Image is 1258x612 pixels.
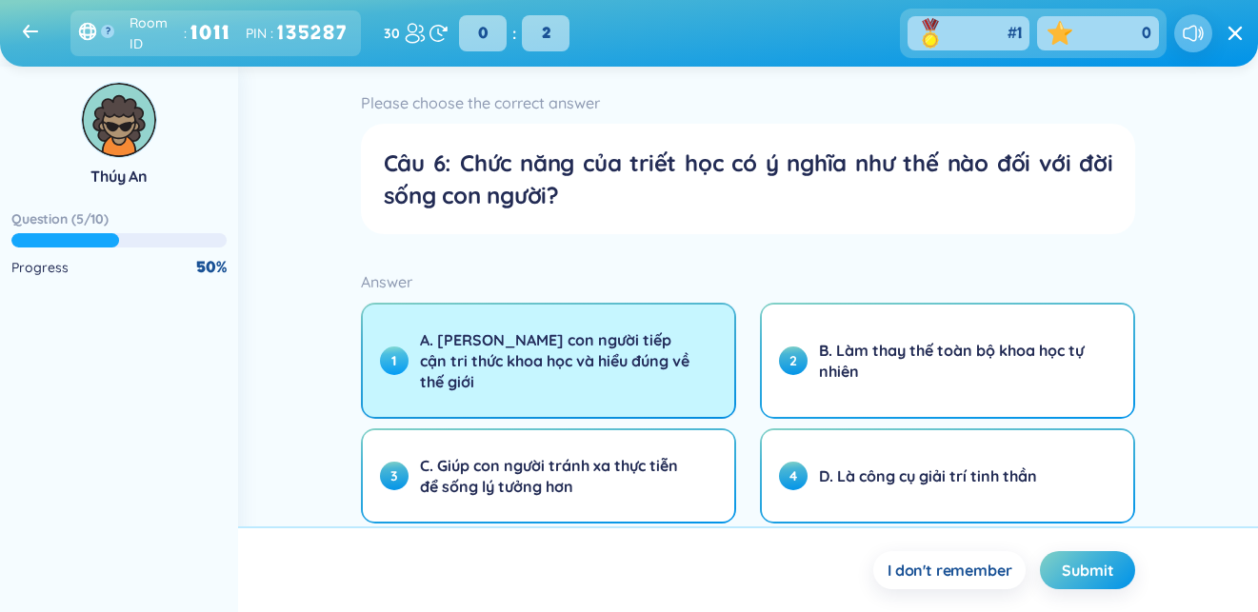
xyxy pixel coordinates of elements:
[779,462,808,490] span: 4
[420,455,690,497] span: C. Giúp con người tránh xa thực tiễn để sống lý tưởng hơn
[363,305,734,417] button: 1A. [PERSON_NAME] con người tiếp cận tri thức khoa học và hiểu đúng về thế giới
[384,147,1113,211] div: Câu 6: Chức năng của triết học có ý nghĩa như thế nào đối với đời sống con người?
[522,15,569,51] span: 2
[459,15,507,51] span: 0
[361,89,1136,116] div: Please choose the correct answer
[1008,23,1022,44] div: #
[246,18,353,48] div: :
[380,346,409,375] span: 1
[384,23,400,44] strong: 30
[873,551,1026,589] button: I don't remember
[101,25,114,38] button: ?
[420,329,690,392] span: A. [PERSON_NAME] con người tiếp cận tri thức khoa học và hiểu đúng về thế giới
[380,462,409,490] span: 3
[819,340,1089,382] span: B. Làm thay thế toàn bộ khoa học tự nhiên
[196,257,227,278] div: 50 %
[363,430,734,522] button: 3C. Giúp con người tránh xa thực tiễn để sống lý tưởng hơn
[277,18,353,48] div: 135287
[90,166,148,187] div: Thúy An
[888,560,1011,581] span: I don't remember
[779,346,808,375] span: 2
[11,257,69,278] div: Progress
[130,12,180,54] span: Room ID
[130,12,230,54] div: :
[762,305,1133,417] button: 2B. Làm thay thế toàn bộ khoa học tự nhiên
[1017,23,1022,44] span: 1
[190,18,230,48] strong: 1011
[453,15,575,51] div: :
[82,83,156,157] img: avatar14.31eb209e.svg
[1062,560,1113,581] span: Submit
[361,268,1136,295] div: Answer
[762,430,1133,522] button: 4D. Là công cụ giải trí tinh thần
[11,209,109,228] h6: Question ( 5 / 10 )
[1040,551,1135,589] button: Submit
[819,465,1037,486] span: D. Là công cụ giải trí tinh thần
[1142,23,1151,44] span: 0
[246,23,267,44] span: PIN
